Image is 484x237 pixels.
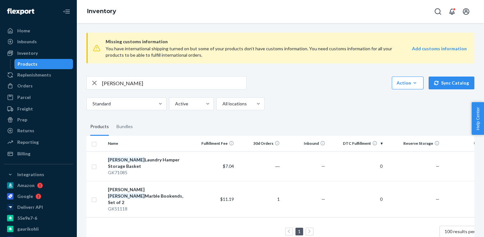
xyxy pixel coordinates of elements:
[4,169,73,180] button: Integrations
[17,139,39,145] div: Reporting
[4,224,73,234] a: gaurikohli
[117,118,133,136] div: Bundles
[106,45,394,58] div: You have international shipping turned on but some of your products don’t have customs informatio...
[82,2,121,21] ol: breadcrumbs
[4,37,73,47] a: Inbounds
[17,83,33,89] div: Orders
[4,126,73,136] a: Returns
[397,80,419,86] div: Action
[17,226,39,232] div: gaurikohli
[174,101,175,107] input: Active
[17,50,38,56] div: Inventory
[191,136,237,151] th: Fulfillment Fee
[87,8,116,15] a: Inventory
[237,136,282,151] th: 30d Orders
[392,77,423,89] button: Action
[60,5,73,18] button: Close Navigation
[17,215,37,221] div: 55e9e7-6
[436,163,440,169] span: —
[223,163,234,169] span: $7.04
[4,137,73,147] a: Reporting
[4,104,73,114] a: Freight
[90,118,109,136] div: Products
[108,157,188,169] div: Laundry Hamper Storage Basket
[432,5,444,18] button: Open Search Box
[4,48,73,58] a: Inventory
[412,45,467,58] a: Add customs information
[17,38,37,45] div: Inbounds
[237,151,282,181] td: ―
[297,229,302,234] a: Page 1 is your current page
[429,77,474,89] button: Sync Catalog
[328,181,385,217] td: 0
[385,136,442,151] th: Reserve Storage
[108,169,188,176] div: GK71085
[460,5,472,18] button: Open account menu
[17,193,33,200] div: Google
[220,196,234,202] span: $11.19
[108,206,188,212] div: GK51118
[108,193,145,199] em: [PERSON_NAME]
[412,46,467,51] strong: Add customs information
[4,70,73,80] a: Replenishments
[4,26,73,36] a: Home
[17,72,51,78] div: Replenishments
[436,196,440,202] span: —
[4,180,73,191] a: Amazon
[14,59,73,69] a: Products
[4,81,73,91] a: Orders
[108,157,145,162] em: [PERSON_NAME]
[4,191,73,201] a: Google
[446,5,458,18] button: Open notifications
[4,213,73,223] a: 55e9e7-6
[321,196,325,202] span: —
[92,101,93,107] input: Standard
[106,38,467,45] span: Missing customs information
[17,117,27,123] div: Prep
[237,181,282,217] td: 1
[17,28,30,34] div: Home
[328,151,385,181] td: 0
[328,136,385,151] th: DTC Fulfillment
[282,136,328,151] th: Inbound
[108,186,188,206] div: [PERSON_NAME] Marble Bookends, Set of 2
[17,106,33,112] div: Freight
[7,8,34,15] img: Flexport logo
[321,163,325,169] span: —
[17,94,31,101] div: Parcel
[4,202,73,212] a: Deliverr API
[17,171,44,178] div: Integrations
[472,102,484,135] button: Help Center
[17,204,43,210] div: Deliverr API
[17,127,34,134] div: Returns
[4,92,73,102] a: Parcel
[4,149,73,159] a: Billing
[105,136,191,151] th: Name
[102,77,246,89] input: Search inventory by name or sku
[18,61,37,67] div: Products
[17,182,35,189] div: Amazon
[4,115,73,125] a: Prep
[17,151,30,157] div: Billing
